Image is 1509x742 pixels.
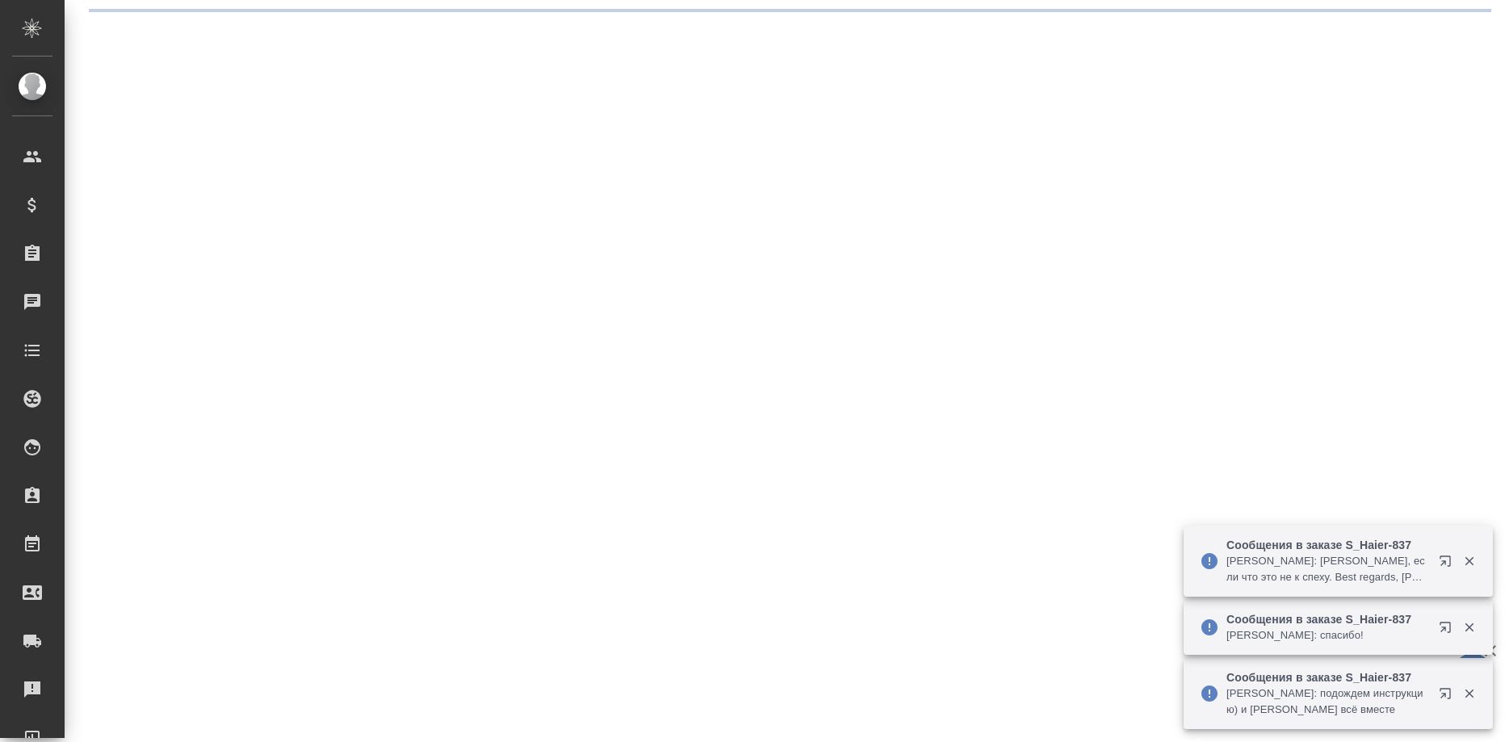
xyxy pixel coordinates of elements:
[1226,669,1428,685] p: Сообщения в заказе S_Haier-837
[1452,554,1486,568] button: Закрыть
[1226,611,1428,627] p: Сообщения в заказе S_Haier-837
[1226,553,1428,585] p: [PERSON_NAME]: [PERSON_NAME], если что это не к спеху. Best regards, [PERSON_NAME]
[1429,611,1468,650] button: Открыть в новой вкладке
[1429,677,1468,716] button: Открыть в новой вкладке
[1226,537,1428,553] p: Сообщения в заказе S_Haier-837
[1429,545,1468,584] button: Открыть в новой вкладке
[1452,686,1486,701] button: Закрыть
[1452,620,1486,635] button: Закрыть
[1226,685,1428,718] p: [PERSON_NAME]: подождем инструкцию) и [PERSON_NAME] всё вместе
[1226,627,1428,643] p: [PERSON_NAME]: спасибо!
